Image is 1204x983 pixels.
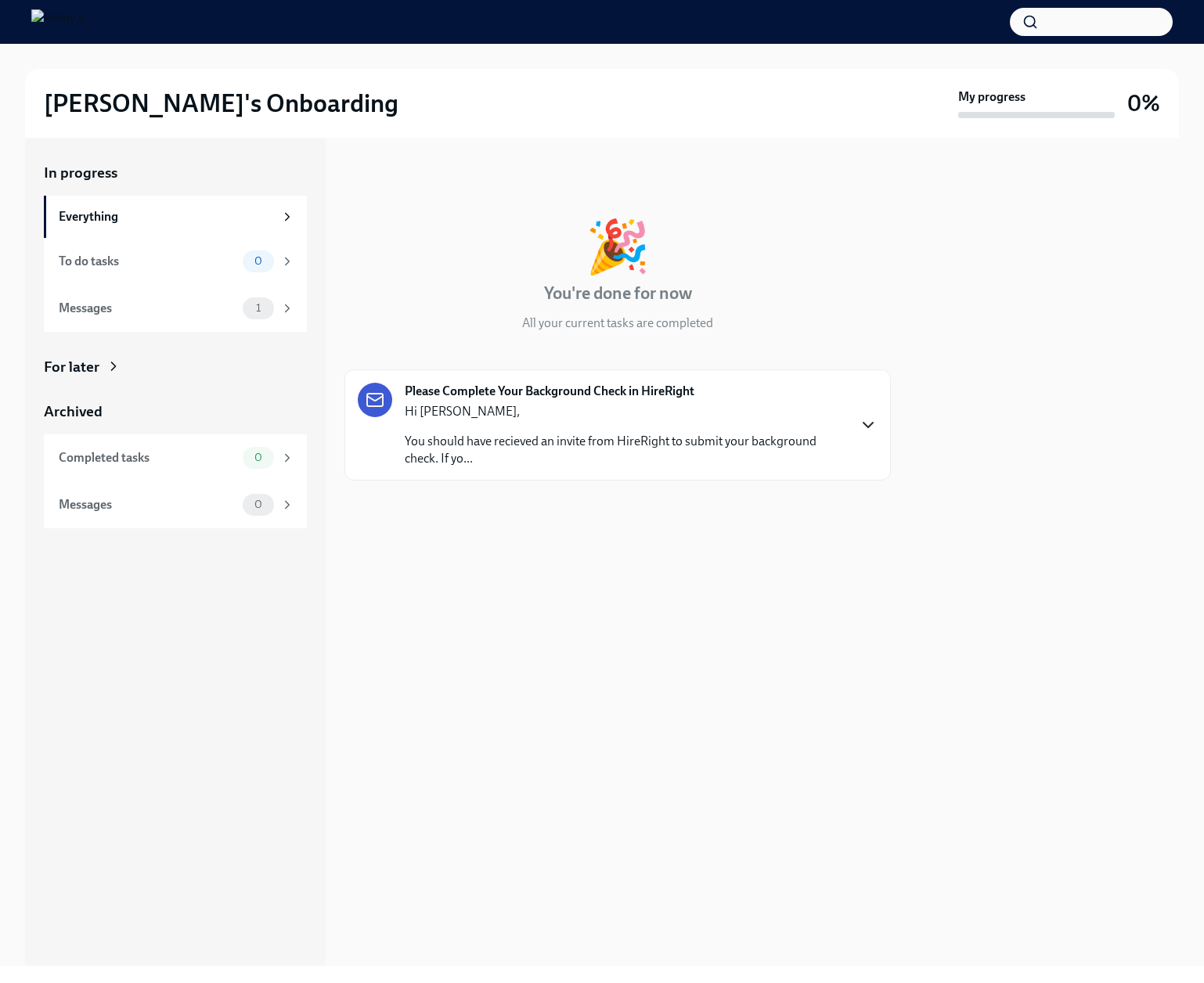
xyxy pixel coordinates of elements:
span: 1 [247,302,270,314]
strong: My progress [958,88,1026,106]
strong: Please Complete Your Background Check in HireRight [405,383,694,400]
p: You should have recieved an invite from HireRight to submit your background check. If yo... [405,433,846,467]
div: Completed tasks [59,449,236,466]
div: For later [44,357,99,377]
a: Messages0 [44,481,307,528]
h3: 0% [1127,89,1160,117]
span: 0 [245,452,272,463]
div: Messages [59,300,236,317]
a: For later [44,357,307,377]
a: Everything [44,196,307,238]
a: Archived [44,401,307,422]
img: Rothy's [31,9,84,34]
a: In progress [44,163,307,183]
a: Completed tasks0 [44,434,307,481]
div: Everything [59,208,274,225]
h2: [PERSON_NAME]'s Onboarding [44,88,398,119]
div: 🎉 [586,221,650,272]
span: 0 [245,499,272,510]
div: Messages [59,496,236,513]
h4: You're done for now [544,282,692,305]
p: All your current tasks are completed [522,315,713,332]
a: To do tasks0 [44,238,307,285]
div: In progress [344,163,418,183]
p: Hi [PERSON_NAME], [405,403,846,420]
span: 0 [245,255,272,267]
a: Messages1 [44,285,307,332]
div: To do tasks [59,253,236,270]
